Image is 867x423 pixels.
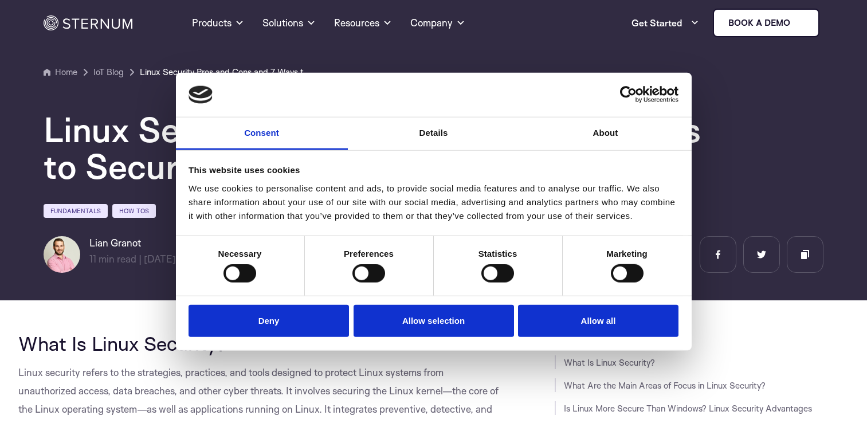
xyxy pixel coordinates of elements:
[334,2,392,44] a: Resources
[478,249,517,258] strong: Statistics
[89,253,96,265] span: 11
[348,117,520,150] a: Details
[410,2,465,44] a: Company
[631,11,699,34] a: Get Started
[112,204,156,218] a: How Tos
[564,403,812,414] a: Is Linux More Secure Than Windows? Linux Security Advantages
[189,182,678,223] div: We use cookies to personalise content and ads, to provide social media features and to analyse ou...
[795,18,804,28] img: sternum iot
[176,117,348,150] a: Consent
[144,253,176,265] span: [DATE]
[518,304,678,337] button: Allow all
[44,236,80,273] img: Lian Granot
[564,357,655,368] a: What Is Linux Security?
[555,332,849,342] h3: JUMP TO SECTION
[192,2,244,44] a: Products
[93,65,124,79] a: IoT Blog
[344,249,394,258] strong: Preferences
[606,249,648,258] strong: Marketing
[44,204,108,218] a: Fundamentals
[189,85,213,104] img: logo
[218,249,262,258] strong: Necessary
[713,9,819,37] a: Book a demo
[89,236,176,250] h6: Lian Granot
[578,86,678,103] a: Usercentrics Cookiebot - opens in a new window
[189,163,678,177] div: This website uses cookies
[189,304,349,337] button: Deny
[520,117,692,150] a: About
[44,65,77,79] a: Home
[262,2,316,44] a: Solutions
[89,253,142,265] span: min read |
[564,380,766,391] a: What Are the Main Areas of Focus in Linux Security?
[354,304,514,337] button: Allow selection
[18,331,226,355] span: What Is Linux Security?
[44,111,731,185] h1: Linux Security Pros and Cons and 7 Ways to Secure Linux Systems
[140,65,312,79] a: Linux Security Pros and Cons and 7 Ways to Secure Linux Systems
